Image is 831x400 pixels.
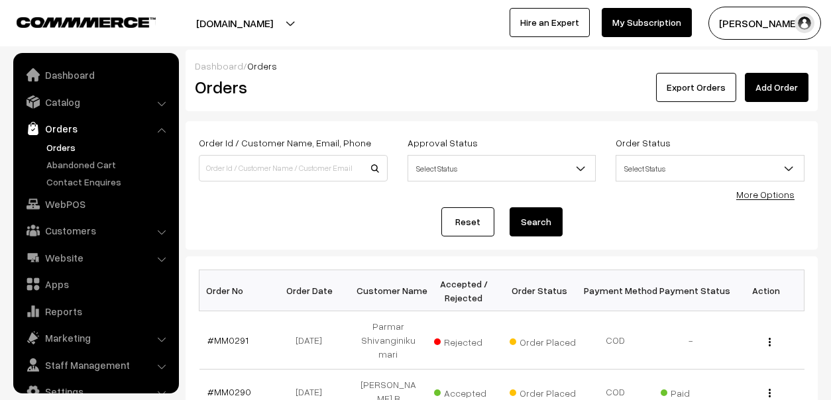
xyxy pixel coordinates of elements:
a: Orders [43,140,174,154]
h2: Orders [195,77,386,97]
a: Dashboard [195,60,243,72]
label: Order Id / Customer Name, Email, Phone [199,136,371,150]
input: Order Id / Customer Name / Customer Email / Customer Phone [199,155,388,181]
th: Order Status [502,270,577,311]
img: user [795,13,814,33]
a: #MM0290 [207,386,251,397]
span: Accepted [434,383,500,400]
td: Parmar Shivanginikumari [351,311,426,370]
a: Add Order [745,73,808,102]
span: Order Placed [510,383,576,400]
th: Accepted / Rejected [426,270,502,311]
span: Rejected [434,332,500,349]
th: Action [728,270,804,311]
button: Search [510,207,563,236]
span: Orders [247,60,277,72]
label: Order Status [616,136,671,150]
button: Export Orders [656,73,736,102]
th: Order Date [275,270,351,311]
a: Staff Management [17,353,174,377]
td: [DATE] [275,311,351,370]
a: Catalog [17,90,174,114]
a: Reset [441,207,494,236]
span: Order Placed [510,332,576,349]
a: Dashboard [17,63,174,87]
span: Paid [661,383,727,400]
img: COMMMERCE [17,17,156,27]
a: Customers [17,219,174,242]
a: Apps [17,272,174,296]
th: Payment Status [653,270,728,311]
a: More Options [736,189,795,200]
th: Order No [199,270,275,311]
td: - [653,311,728,370]
img: Menu [769,338,771,346]
a: My Subscription [602,8,692,37]
span: Select Status [408,155,596,181]
button: [PERSON_NAME]… [708,7,821,40]
div: / [195,59,808,73]
span: Select Status [408,157,596,180]
td: COD [577,311,653,370]
span: Select Status [616,157,804,180]
a: Contact Enquires [43,175,174,189]
button: [DOMAIN_NAME] [150,7,319,40]
th: Payment Method [577,270,653,311]
a: COMMMERCE [17,13,133,29]
a: Marketing [17,326,174,350]
label: Approval Status [408,136,478,150]
a: Hire an Expert [510,8,590,37]
a: #MM0291 [207,334,249,346]
a: Reports [17,299,174,323]
img: Menu [769,389,771,397]
a: Orders [17,117,174,140]
a: WebPOS [17,192,174,216]
span: Select Status [616,155,804,181]
a: Website [17,246,174,270]
a: Abandoned Cart [43,158,174,172]
th: Customer Name [351,270,426,311]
